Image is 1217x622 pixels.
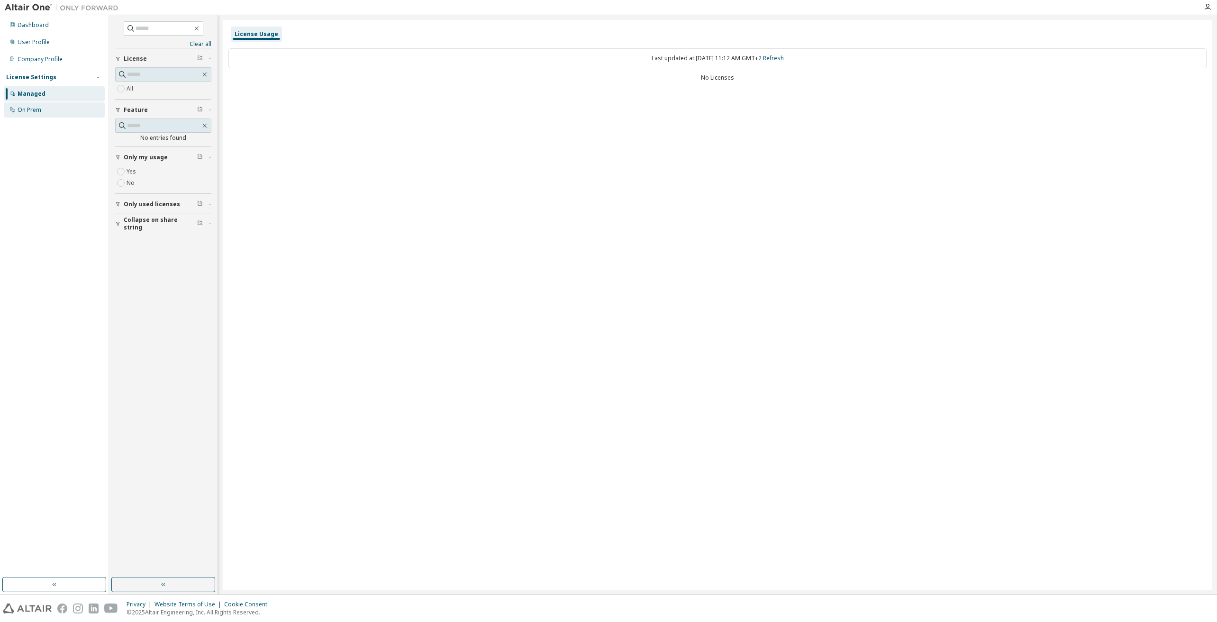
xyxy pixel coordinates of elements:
[197,55,203,63] span: Clear filter
[89,604,99,613] img: linkedin.svg
[197,106,203,114] span: Clear filter
[235,30,278,38] div: License Usage
[57,604,67,613] img: facebook.svg
[124,106,148,114] span: Feature
[197,201,203,208] span: Clear filter
[228,48,1207,68] div: Last updated at: [DATE] 11:12 AM GMT+2
[115,147,211,168] button: Only my usage
[18,55,63,63] div: Company Profile
[224,601,273,608] div: Cookie Consent
[124,216,197,231] span: Collapse on share string
[127,601,154,608] div: Privacy
[18,106,41,114] div: On Prem
[18,90,45,98] div: Managed
[115,48,211,69] button: License
[3,604,52,613] img: altair_logo.svg
[124,154,168,161] span: Only my usage
[5,3,123,12] img: Altair One
[104,604,118,613] img: youtube.svg
[124,201,180,208] span: Only used licenses
[197,220,203,228] span: Clear filter
[154,601,224,608] div: Website Terms of Use
[115,194,211,215] button: Only used licenses
[228,74,1207,82] div: No Licenses
[73,604,83,613] img: instagram.svg
[115,40,211,48] a: Clear all
[115,100,211,120] button: Feature
[18,38,50,46] div: User Profile
[6,73,56,81] div: License Settings
[115,213,211,234] button: Collapse on share string
[197,154,203,161] span: Clear filter
[18,21,49,29] div: Dashboard
[763,54,784,62] a: Refresh
[115,134,211,142] div: No entries found
[127,177,136,189] label: No
[127,608,273,616] p: © 2025 Altair Engineering, Inc. All Rights Reserved.
[127,83,135,94] label: All
[127,166,138,177] label: Yes
[124,55,147,63] span: License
